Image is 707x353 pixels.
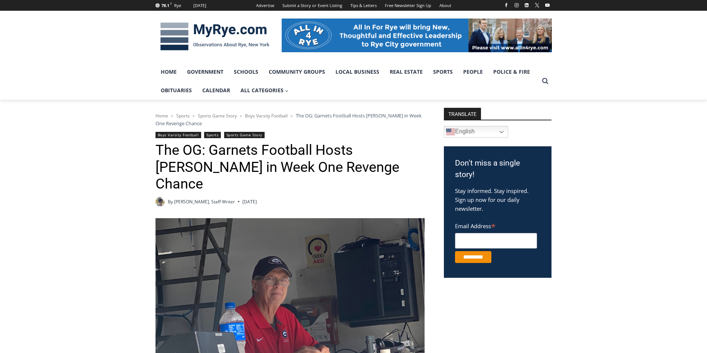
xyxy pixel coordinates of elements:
[176,113,190,119] a: Sports
[522,1,531,10] a: Linkedin
[174,199,235,205] a: [PERSON_NAME], Staff Writer
[543,1,552,10] a: YouTube
[291,113,293,119] span: >
[174,2,181,9] div: Rye
[229,63,264,81] a: Schools
[156,17,274,56] img: MyRye.com
[193,113,195,119] span: >
[182,63,229,81] a: Government
[170,1,172,6] span: F
[446,127,455,136] img: en
[502,1,511,10] a: Facebook
[224,132,265,138] a: Sports Game Story
[245,113,288,119] a: Boys Varsity Football
[156,132,201,138] a: Boys Varsity Football
[455,219,537,232] label: Email Address
[282,19,552,52] img: All in for Rye
[156,63,182,81] a: Home
[458,63,488,81] a: People
[156,112,425,127] nav: Breadcrumbs
[444,108,481,120] strong: TRANSLATE
[156,112,422,126] span: The OG: Garnets Football Hosts [PERSON_NAME] in Week One Revenge Chance
[193,2,206,9] div: [DATE]
[512,1,521,10] a: Instagram
[156,63,539,100] nav: Primary Navigation
[242,198,257,205] time: [DATE]
[264,63,330,81] a: Community Groups
[156,197,165,206] img: (PHOTO: MyRye.com 2024 Head Intern, Editor and now Staff Writer Charlie Morris. Contributed.)Char...
[156,113,168,119] a: Home
[161,3,169,8] span: 78.1
[171,113,173,119] span: >
[197,81,235,100] a: Calendar
[455,186,540,213] p: Stay informed. Stay inspired. Sign up now for our daily newsletter.
[455,157,540,181] h3: Don't miss a single story!
[428,63,458,81] a: Sports
[240,113,242,119] span: >
[204,132,221,138] a: Sports
[488,63,535,81] a: Police & Fire
[156,81,197,100] a: Obituaries
[198,113,237,119] a: Sports Game Story
[539,74,552,88] button: View Search Form
[533,1,541,10] a: X
[240,86,289,94] span: All Categories
[330,63,384,81] a: Local Business
[444,126,508,138] a: English
[156,197,165,206] a: Author image
[235,81,294,100] a: All Categories
[156,142,425,193] h1: The OG: Garnets Football Hosts [PERSON_NAME] in Week One Revenge Chance
[384,63,428,81] a: Real Estate
[168,198,173,205] span: By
